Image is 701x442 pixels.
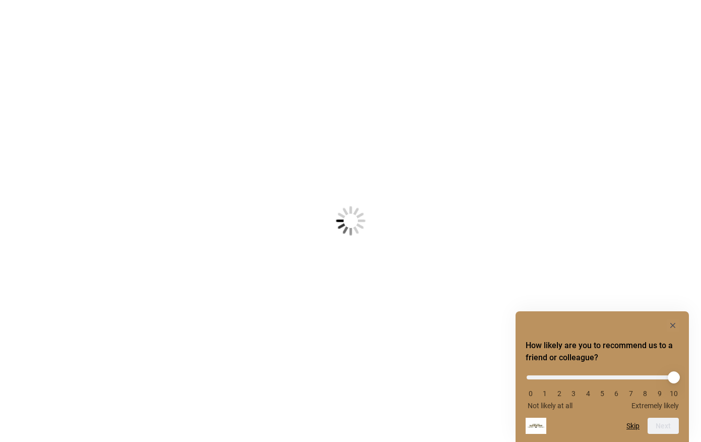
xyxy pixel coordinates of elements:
li: 1 [540,390,550,398]
div: How likely are you to recommend us to a friend or colleague? Select an option from 0 to 10, with ... [526,319,679,434]
li: 6 [611,390,621,398]
li: 3 [568,390,579,398]
img: Loading [286,156,415,286]
li: 8 [640,390,650,398]
li: 2 [554,390,564,398]
li: 4 [583,390,593,398]
li: 5 [597,390,607,398]
li: 9 [655,390,665,398]
li: 10 [669,390,679,398]
h2: How likely are you to recommend us to a friend or colleague? Select an option from 0 to 10, with ... [526,340,679,364]
div: How likely are you to recommend us to a friend or colleague? Select an option from 0 to 10, with ... [526,368,679,410]
li: 0 [526,390,536,398]
span: Extremely likely [631,402,679,410]
li: 7 [626,390,636,398]
button: Skip [626,422,640,430]
button: Next question [648,418,679,434]
button: Hide survey [667,319,679,332]
span: Not likely at all [528,402,572,410]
